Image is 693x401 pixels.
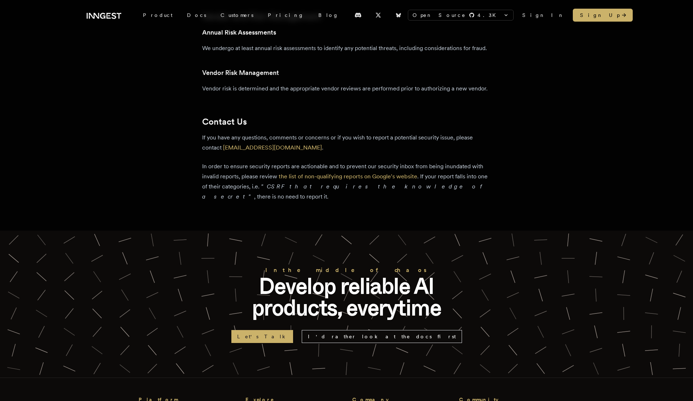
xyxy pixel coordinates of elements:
a: Docs [180,9,213,22]
a: [EMAIL_ADDRESS][DOMAIN_NAME] [223,144,322,151]
a: I'd rather look at the docs first [302,330,462,343]
a: the list of non-qualifying reports on Google's website [279,173,417,180]
p: Develop reliable AI products, everytime [231,275,462,318]
a: Blog [311,9,346,22]
a: Sign Up [573,9,633,22]
p: Vendor risk is determined and the appropriate vendor reviews are performed prior to authorizing a... [202,84,491,94]
a: X [370,9,386,21]
a: Customers [213,9,261,22]
span: 4.3 K [478,12,500,19]
a: Sign In [522,12,564,19]
p: We undergo at least annual risk assessments to identify any potential threats, including consider... [202,43,491,53]
div: Product [136,9,180,22]
a: Discord [350,9,366,21]
h2: In the middle of chaos [231,265,462,275]
a: Let's Talk [231,330,293,343]
h3: Annual Risk Assessments [202,27,491,37]
p: In order to ensure security reports are actionable and to prevent our security inbox from being i... [202,161,491,202]
a: Bluesky [391,9,406,21]
h2: Contact Us [202,117,491,127]
em: "CSRF that requires the knowledge of a secret" [202,183,485,200]
a: Pricing [261,9,311,22]
h3: Vendor Risk Management [202,68,491,78]
p: If you have any questions, comments or concerns or if you wish to report a potential security iss... [202,133,491,153]
span: Open Source [413,12,466,19]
